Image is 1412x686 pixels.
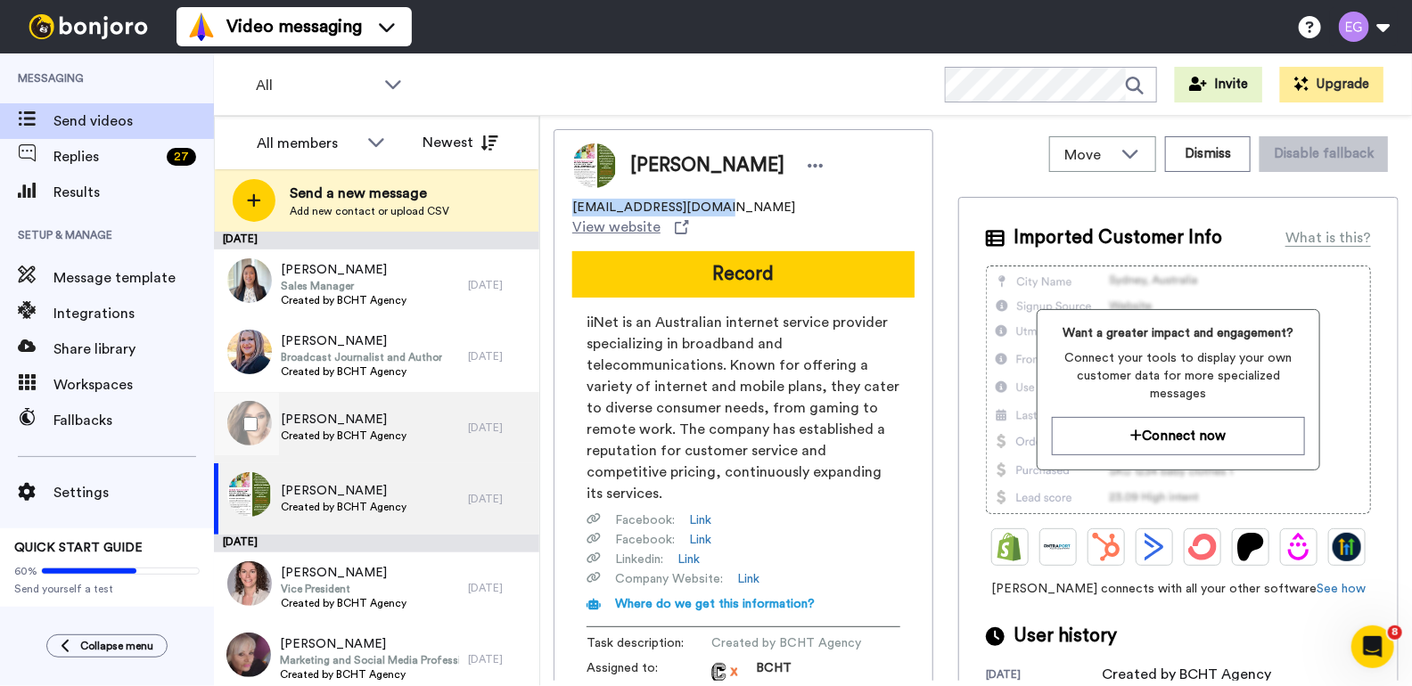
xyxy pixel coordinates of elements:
[14,564,37,578] span: 60%
[53,110,214,132] span: Send videos
[572,216,689,238] a: View website
[53,182,214,203] span: Results
[256,75,375,96] span: All
[1064,144,1112,166] span: Move
[290,183,449,204] span: Send a new message
[1140,533,1169,561] img: ActiveCampaign
[468,349,530,363] div: [DATE]
[281,411,406,429] span: [PERSON_NAME]
[986,580,1371,598] span: [PERSON_NAME] connects with all your other software
[281,332,442,350] span: [PERSON_NAME]
[1092,533,1121,561] img: Hubspot
[281,582,406,596] span: Vice President
[986,667,1102,685] div: [DATE]
[281,429,406,443] span: Created by BCHT Agency
[226,633,271,677] img: 4fccde45-d365-45c1-801d-417e8644564b.jpg
[227,561,272,606] img: 123db06d-04d8-4e34-bcd4-68386815d754.jpg
[290,204,449,218] span: Add new contact or upload CSV
[53,410,214,431] span: Fallbacks
[280,653,459,667] span: Marketing and Social Media Professional
[689,511,711,529] a: Link
[409,125,512,160] button: Newest
[587,659,711,686] span: Assigned to:
[1102,664,1271,685] div: Created by BCHT Agency
[468,581,530,595] div: [DATE]
[1333,533,1361,561] img: GoHighLevel
[227,258,272,303] img: 1a2db01a-7ca9-41cd-9235-8f0c5aace064.jpg
[187,12,216,41] img: vm-color.svg
[281,350,442,364] span: Broadcast Journalist and Author
[21,14,155,39] img: bj-logo-header-white.svg
[711,634,881,652] span: Created by BCHT Agency
[280,667,459,682] span: Created by BCHT Agency
[214,232,539,249] div: [DATE]
[615,531,675,549] span: Facebook :
[572,216,661,238] span: View website
[281,364,442,379] span: Created by BCHT Agency
[1280,67,1383,102] button: Upgrade
[53,482,214,503] span: Settings
[468,421,530,435] div: [DATE]
[572,143,617,188] img: Image of Helen Wise
[214,535,539,552] div: [DATE]
[615,511,675,529] span: Facebook :
[1014,623,1117,649] span: User history
[80,639,153,653] span: Collapse menu
[281,482,406,500] span: [PERSON_NAME]
[677,551,700,568] a: Link
[53,267,214,289] span: Message template
[281,564,406,582] span: [PERSON_NAME]
[227,472,272,517] img: d2f67aaa-3ef3-437b-b6e9-8c8768ad6e3b.jpg
[1317,583,1366,595] a: See how
[227,330,272,374] img: 70281ec5-9a82-4604-83c3-39ed70c46667.jpg
[281,596,406,610] span: Created by BCHT Agency
[1260,136,1388,172] button: Disable fallback
[587,312,900,504] span: iiNet is an Australian internet service provider specializing in broadband and telecommunications...
[53,339,214,360] span: Share library
[53,303,214,324] span: Integrations
[281,261,406,279] span: [PERSON_NAME]
[1052,324,1305,342] span: Want a greater impact and engagement?
[572,251,915,298] button: Record
[14,582,200,596] span: Send yourself a test
[996,533,1024,561] img: Shopify
[1014,225,1222,251] span: Imported Customer Info
[572,199,795,216] span: [EMAIL_ADDRESS][DOMAIN_NAME]
[257,133,358,154] div: All members
[53,374,214,396] span: Workspaces
[1351,625,1394,668] iframe: Intercom live chat
[737,570,759,588] a: Link
[1175,67,1262,102] button: Invite
[468,492,530,506] div: [DATE]
[689,531,711,549] a: Link
[226,14,362,39] span: Video messaging
[615,570,723,588] span: Company Website :
[615,551,663,568] span: Linkedin :
[1188,533,1217,561] img: ConvertKit
[756,659,792,686] span: BCHT
[711,659,738,686] img: da9f78d6-c199-4464-8dfe-2283e209912d-1719894401.jpg
[167,148,196,166] div: 27
[1388,625,1402,640] span: 8
[1165,136,1251,172] button: Dismiss
[1052,417,1305,455] button: Connect now
[630,152,784,179] span: [PERSON_NAME]
[46,634,168,657] button: Collapse menu
[615,598,815,610] span: Where do we get this information?
[281,293,406,307] span: Created by BCHT Agency
[468,278,530,292] div: [DATE]
[280,635,459,653] span: [PERSON_NAME]
[281,500,406,514] span: Created by BCHT Agency
[1285,533,1313,561] img: Drip
[587,634,711,652] span: Task description :
[1052,349,1305,403] span: Connect your tools to display your own customer data for more specialized messages
[53,146,160,167] span: Replies
[1236,533,1265,561] img: Patreon
[14,542,143,554] span: QUICK START GUIDE
[1044,533,1072,561] img: Ontraport
[468,652,530,666] div: [DATE]
[1285,227,1371,249] div: What is this?
[281,279,406,293] span: Sales Manager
